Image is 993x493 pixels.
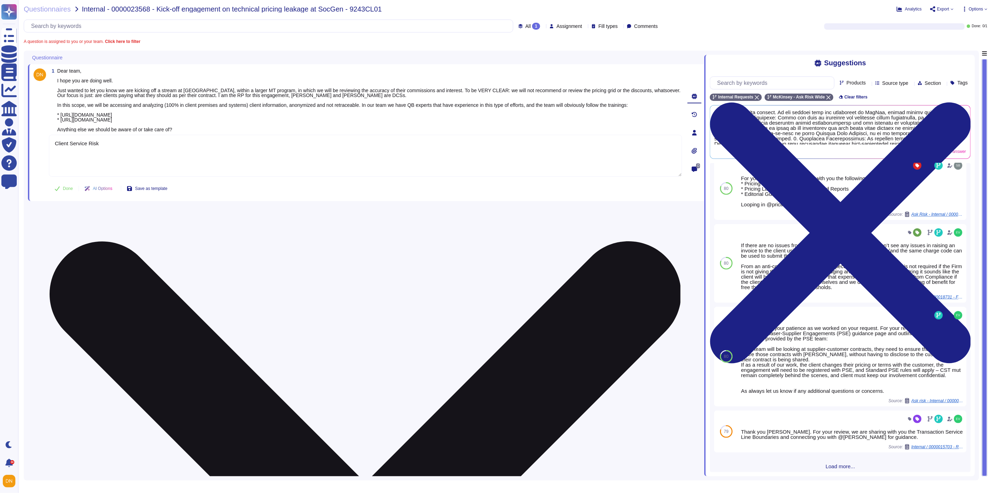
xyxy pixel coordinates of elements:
[905,7,922,11] span: Analytics
[983,24,987,28] span: 0 / 1
[82,6,382,13] span: Internal - 0000023568 - Kick-off engagement on technical pricing leakage at SocGen - 9243CL01
[532,23,540,30] div: 1
[724,354,728,359] span: 80
[49,135,682,177] textarea: Client Service Risk
[889,444,964,450] span: Source:
[972,24,981,28] span: Done:
[696,163,700,168] span: 0
[34,68,46,81] img: user
[937,7,949,11] span: Export
[741,429,964,440] div: Thank you [PERSON_NAME]. For your review, we are sharing with you the Transaction Service Line Bo...
[24,6,71,13] span: Questionnaires
[557,24,582,29] span: Assignment
[954,311,962,319] img: user
[634,24,658,29] span: Comments
[714,77,834,89] input: Search by keywords
[724,186,728,191] span: 80
[954,415,962,423] img: user
[1,473,20,489] button: user
[897,6,922,12] button: Analytics
[49,68,54,73] span: 1
[724,261,728,265] span: 80
[10,460,14,464] div: 9+
[911,445,964,449] span: Internal / 0000015703 - Risk question on commodity prices for a client study
[525,24,531,29] span: All
[32,55,62,60] span: Questionnaire
[724,429,728,434] span: 79
[28,20,513,32] input: Search by keywords
[710,464,971,469] span: Load more...
[104,39,140,44] b: Click here to filter
[954,228,962,237] img: user
[969,7,983,11] span: Options
[598,24,618,29] span: Fill types
[3,475,15,487] img: user
[24,39,140,44] span: A question is assigned to you or your team.
[954,161,962,170] img: user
